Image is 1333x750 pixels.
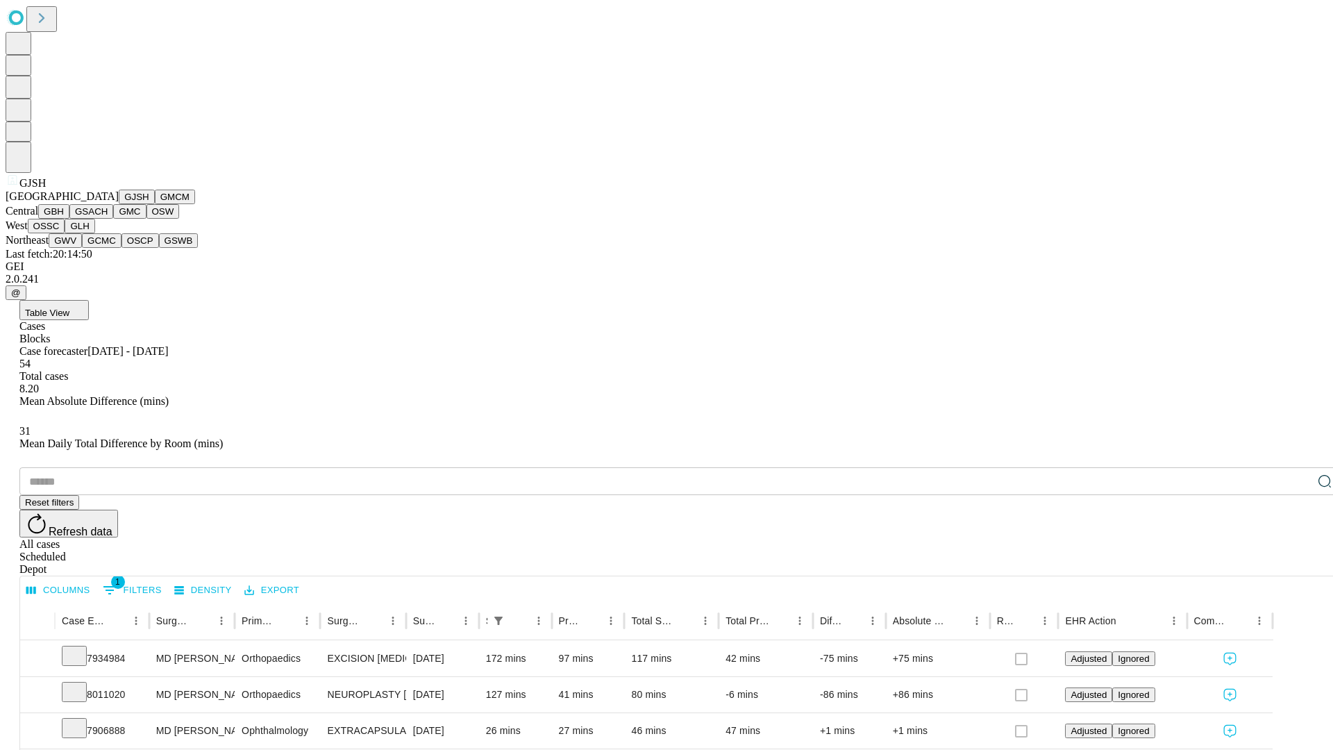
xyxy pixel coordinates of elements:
[1065,651,1112,666] button: Adjusted
[1071,690,1107,700] span: Adjusted
[1112,724,1155,738] button: Ignored
[631,677,712,712] div: 80 mins
[893,615,946,626] div: Absolute Difference
[19,495,79,510] button: Reset filters
[87,345,168,357] span: [DATE] - [DATE]
[510,611,529,631] button: Sort
[113,204,146,219] button: GMC
[820,713,879,749] div: +1 mins
[696,611,715,631] button: Menu
[6,273,1327,285] div: 2.0.241
[726,677,806,712] div: -6 mins
[559,615,581,626] div: Predicted In Room Duration
[1194,615,1229,626] div: Comments
[82,233,121,248] button: GCMC
[6,205,38,217] span: Central
[1118,653,1149,664] span: Ignored
[27,683,48,708] button: Expand
[559,713,618,749] div: 27 mins
[6,219,28,231] span: West
[65,219,94,233] button: GLH
[364,611,383,631] button: Sort
[413,677,472,712] div: [DATE]
[126,611,146,631] button: Menu
[62,677,142,712] div: 8011020
[327,615,362,626] div: Surgery Name
[820,677,879,712] div: -86 mins
[1118,611,1137,631] button: Sort
[456,611,476,631] button: Menu
[893,677,983,712] div: +86 mins
[27,647,48,672] button: Expand
[486,677,545,712] div: 127 mins
[69,204,113,219] button: GSACH
[1230,611,1250,631] button: Sort
[1016,611,1035,631] button: Sort
[27,719,48,744] button: Expand
[6,285,26,300] button: @
[242,713,313,749] div: Ophthalmology
[297,611,317,631] button: Menu
[6,234,49,246] span: Northeast
[1065,615,1116,626] div: EHR Action
[159,233,199,248] button: GSWB
[486,641,545,676] div: 172 mins
[726,641,806,676] div: 42 mins
[413,615,435,626] div: Surgery Date
[1118,690,1149,700] span: Ignored
[155,190,195,204] button: GMCM
[489,611,508,631] button: Show filters
[212,611,231,631] button: Menu
[790,611,810,631] button: Menu
[327,641,399,676] div: EXCISION [MEDICAL_DATA] WRIST
[1071,726,1107,736] span: Adjusted
[771,611,790,631] button: Sort
[676,611,696,631] button: Sort
[19,177,46,189] span: GJSH
[49,526,112,537] span: Refresh data
[967,611,987,631] button: Menu
[121,233,159,248] button: OSCP
[1071,653,1107,664] span: Adjusted
[241,580,303,601] button: Export
[486,615,487,626] div: Scheduled In Room Duration
[559,677,618,712] div: 41 mins
[726,713,806,749] div: 47 mins
[726,615,769,626] div: Total Predicted Duration
[19,395,169,407] span: Mean Absolute Difference (mins)
[192,611,212,631] button: Sort
[28,219,65,233] button: OSSC
[146,204,180,219] button: OSW
[6,248,92,260] span: Last fetch: 20:14:50
[631,615,675,626] div: Total Scheduled Duration
[19,345,87,357] span: Case forecaster
[156,713,228,749] div: MD [PERSON_NAME]
[62,713,142,749] div: 7906888
[62,641,142,676] div: 7934984
[1112,687,1155,702] button: Ignored
[820,615,842,626] div: Difference
[1065,724,1112,738] button: Adjusted
[413,713,472,749] div: [DATE]
[1164,611,1184,631] button: Menu
[489,611,508,631] div: 1 active filter
[242,677,313,712] div: Orthopaedics
[11,287,21,298] span: @
[156,677,228,712] div: MD [PERSON_NAME] [PERSON_NAME]
[383,611,403,631] button: Menu
[486,713,545,749] div: 26 mins
[99,579,165,601] button: Show filters
[893,641,983,676] div: +75 mins
[1250,611,1269,631] button: Menu
[156,615,191,626] div: Surgeon Name
[529,611,548,631] button: Menu
[62,615,106,626] div: Case Epic Id
[820,641,879,676] div: -75 mins
[242,641,313,676] div: Orthopaedics
[844,611,863,631] button: Sort
[111,575,125,589] span: 1
[107,611,126,631] button: Sort
[19,510,118,537] button: Refresh data
[19,383,39,394] span: 8.20
[327,677,399,712] div: NEUROPLASTY [MEDICAL_DATA] AT [GEOGRAPHIC_DATA]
